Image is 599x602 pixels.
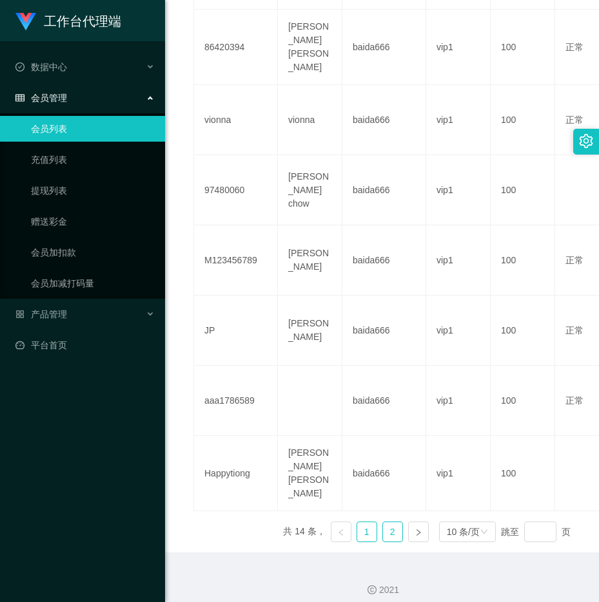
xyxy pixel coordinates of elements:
[426,85,491,155] td: vip1
[491,436,555,511] td: 100
[194,155,278,225] td: 97480060
[15,13,36,31] img: logo.9652507e.png
[283,522,325,542] li: 共 14 条，
[15,15,121,26] a: 工作台代理端
[426,366,491,436] td: vip1
[44,1,121,42] h1: 工作台代理端
[565,255,584,265] span: 正常
[194,85,278,155] td: vionna
[426,436,491,511] td: vip1
[565,42,584,52] span: 正常
[278,225,342,296] td: [PERSON_NAME]
[337,529,345,536] i: 图标: left
[31,147,155,173] a: 充值列表
[357,522,377,541] a: 1
[31,270,155,296] a: 会员加减打码量
[342,155,426,225] td: baida666
[579,134,593,148] i: 图标: setting
[565,395,584,406] span: 正常
[15,62,67,72] span: 数据中心
[491,225,555,296] td: 100
[383,522,402,541] a: 2
[426,155,491,225] td: vip1
[342,366,426,436] td: baida666
[491,366,555,436] td: 100
[31,178,155,203] a: 提现列表
[175,583,589,597] div: 2021
[15,93,67,103] span: 会员管理
[491,10,555,85] td: 100
[565,115,584,125] span: 正常
[426,225,491,296] td: vip1
[415,529,422,536] i: 图标: right
[278,436,342,511] td: [PERSON_NAME] [PERSON_NAME]
[15,93,25,102] i: 图标: table
[342,10,426,85] td: baida666
[342,296,426,366] td: baida666
[15,332,155,358] a: 图标: dashboard平台首页
[278,85,342,155] td: vionna
[382,522,403,542] li: 2
[15,62,25,71] i: 图标: check-circle-o
[194,436,278,511] td: Happytiong
[342,85,426,155] td: baida666
[426,296,491,366] td: vip1
[342,225,426,296] td: baida666
[194,366,278,436] td: aaa1786589
[31,240,155,265] a: 会员加扣款
[491,296,555,366] td: 100
[194,296,278,366] td: JP
[491,155,555,225] td: 100
[565,325,584,335] span: 正常
[408,522,429,542] li: 下一页
[31,116,155,142] a: 会员列表
[426,10,491,85] td: vip1
[194,10,278,85] td: 86420394
[15,310,25,319] i: 图标: appstore-o
[447,522,480,541] div: 10 条/页
[357,522,377,542] li: 1
[278,296,342,366] td: [PERSON_NAME]
[31,209,155,234] a: 赠送彩金
[491,85,555,155] td: 100
[15,309,67,319] span: 产品管理
[368,585,377,594] i: 图标: copyright
[194,225,278,296] td: M123456789
[480,528,488,537] i: 图标: down
[278,10,342,85] td: [PERSON_NAME] [PERSON_NAME]
[331,522,351,542] li: 上一页
[278,155,342,225] td: [PERSON_NAME] chow
[342,436,426,511] td: baida666
[501,522,571,542] div: 跳至 页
